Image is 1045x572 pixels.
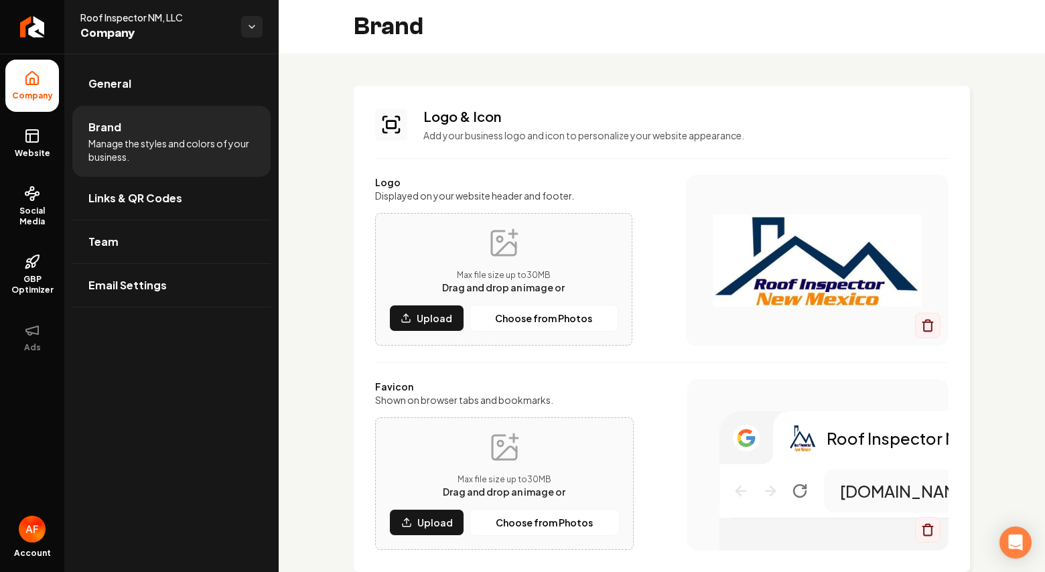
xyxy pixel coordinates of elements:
label: Shown on browser tabs and bookmarks. [375,393,634,407]
span: Email Settings [88,277,167,293]
span: Team [88,234,119,250]
a: Links & QR Codes [72,177,271,220]
span: Company [80,24,230,43]
label: Logo [375,175,632,189]
h3: Logo & Icon [423,107,949,126]
span: Roof Inspector NM, LLC [80,11,230,24]
a: Social Media [5,175,59,238]
p: Choose from Photos [496,516,593,529]
span: Social Media [5,206,59,227]
p: Max file size up to 30 MB [442,270,565,281]
button: Choose from Photos [470,305,618,332]
span: Brand [88,119,121,135]
a: Website [5,117,59,169]
p: Roof Inspector NM, LLC [827,427,1008,449]
button: Upload [389,305,464,332]
p: Max file size up to 30 MB [443,474,565,485]
span: Website [9,148,56,159]
span: Manage the styles and colors of your business. [88,137,255,163]
img: Logo [789,425,816,451]
span: Links & QR Codes [88,190,182,206]
p: Choose from Photos [495,311,592,325]
button: Upload [389,509,464,536]
p: Add your business logo and icon to personalize your website appearance. [423,129,949,142]
a: General [72,62,271,105]
label: Displayed on your website header and footer. [375,189,632,202]
span: Drag and drop an image or [443,486,565,498]
p: Upload [417,516,453,529]
span: Company [7,90,58,101]
img: Logo [713,207,922,314]
label: Favicon [375,380,634,393]
p: Upload [417,311,452,325]
a: Email Settings [72,264,271,307]
div: Open Intercom Messenger [999,526,1032,559]
button: Choose from Photos [470,509,619,536]
img: Avan Fahimi [19,516,46,543]
a: GBP Optimizer [5,243,59,306]
a: Team [72,220,271,263]
button: Open user button [19,516,46,543]
p: [DOMAIN_NAME] [840,480,973,502]
span: Drag and drop an image or [442,281,565,293]
button: Ads [5,311,59,364]
img: Rebolt Logo [20,16,45,38]
span: GBP Optimizer [5,274,59,295]
span: Ads [19,342,46,353]
span: Account [14,548,51,559]
h2: Brand [354,13,423,40]
span: General [88,76,131,92]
